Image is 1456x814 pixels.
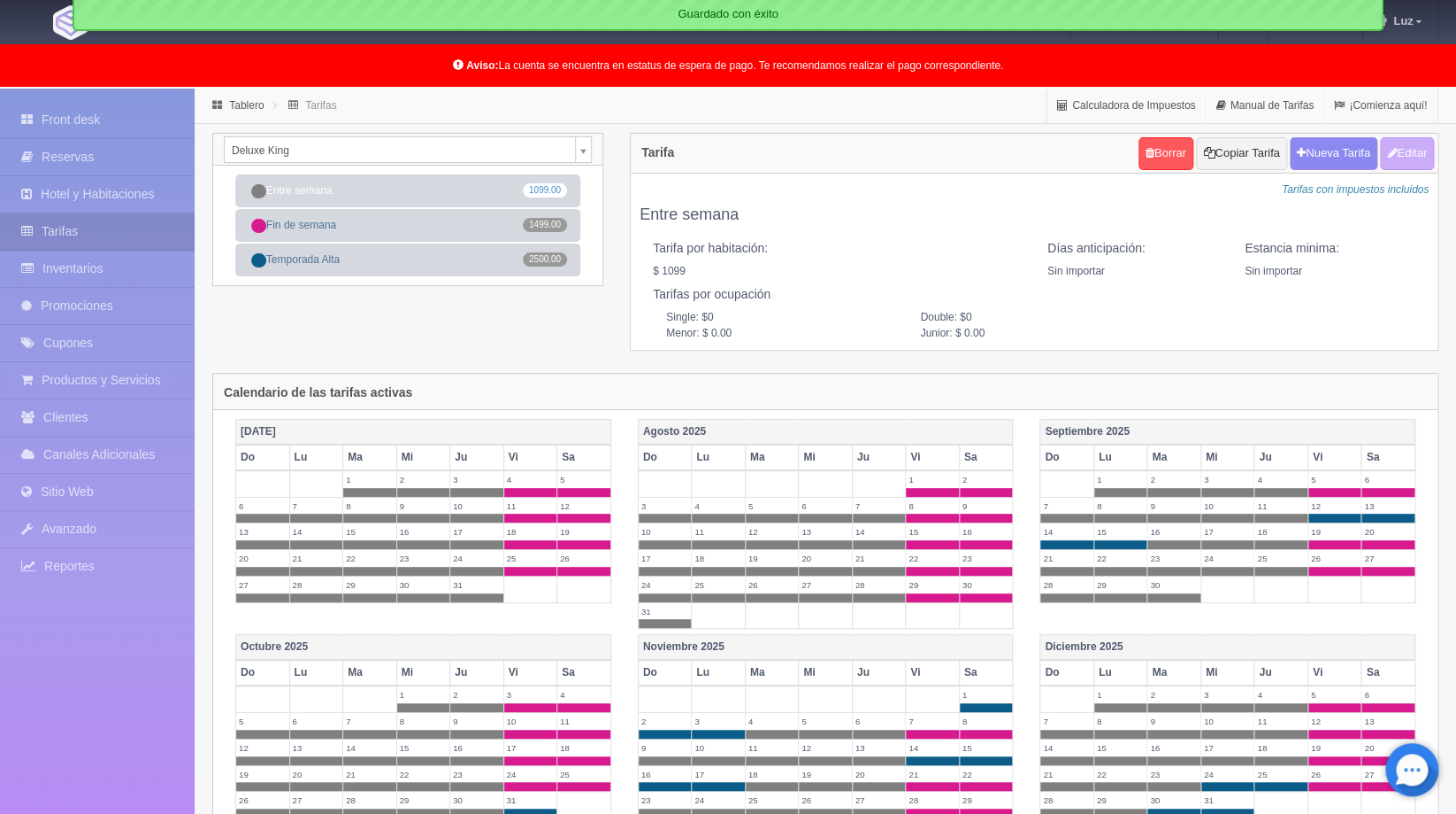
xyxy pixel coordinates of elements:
[1201,550,1254,567] label: 24
[906,577,959,593] label: 29
[852,660,906,686] th: Ju
[906,792,959,809] label: 28
[343,660,397,686] th: Ma
[906,740,959,756] label: 14
[1245,265,1302,277] span: Sin importar
[853,577,906,593] label: 28
[906,713,959,730] label: 7
[343,713,396,730] label: 7
[343,577,396,593] label: 29
[450,498,503,515] label: 10
[397,550,450,567] label: 23
[1094,686,1147,703] label: 1
[1201,740,1254,756] label: 17
[236,635,611,661] th: Octubre 2025
[236,523,289,540] label: 13
[907,310,1161,325] span: Double: $0
[799,766,852,783] label: 19
[799,713,852,730] label: 5
[960,713,1013,730] label: 8
[1206,89,1323,123] a: Manual de Tarifas
[1361,550,1414,567] label: 27
[1254,471,1307,488] label: 4
[504,498,557,515] label: 11
[397,498,450,515] label: 9
[504,550,557,567] label: 25
[396,660,450,686] th: Mi
[1147,766,1200,783] label: 23
[396,445,450,470] th: Mi
[504,740,557,756] label: 17
[290,713,343,730] label: 6
[692,660,746,686] th: Lu
[450,445,504,470] th: Ju
[638,660,692,686] th: Do
[450,740,503,756] label: 16
[557,660,611,686] th: Sa
[853,766,906,783] label: 20
[1380,137,1434,170] button: Editar
[504,686,557,703] label: 3
[1138,137,1193,170] a: Borrar
[557,713,610,730] label: 11
[1147,686,1200,703] label: 2
[746,498,799,515] label: 5
[853,550,906,567] label: 21
[1040,550,1093,567] label: 21
[1307,445,1361,470] th: Vi
[1040,713,1093,730] label: 7
[746,523,799,540] label: 12
[1093,445,1147,470] th: Lu
[1254,660,1308,686] th: Ju
[523,252,567,267] span: 2500.00
[746,792,799,809] label: 25
[1361,686,1414,703] label: 6
[235,174,580,207] a: Entre semana1099.00
[1361,740,1414,756] label: 20
[450,577,503,593] label: 31
[853,498,906,515] label: 7
[557,766,610,783] label: 25
[746,740,799,756] label: 11
[745,660,799,686] th: Ma
[450,686,503,703] label: 2
[1047,265,1105,277] span: Sin importar
[557,686,610,703] label: 4
[853,792,906,809] label: 27
[236,419,611,445] th: [DATE]
[1201,498,1254,515] label: 10
[1147,660,1201,686] th: Ma
[557,471,610,488] label: 5
[236,445,290,470] th: Do
[1254,445,1308,470] th: Ju
[1200,660,1254,686] th: Mi
[290,577,343,593] label: 28
[1308,471,1361,488] label: 5
[1361,766,1414,783] label: 27
[289,660,343,686] th: Lu
[960,498,1013,515] label: 9
[799,577,852,593] label: 27
[1040,792,1093,809] label: 28
[224,136,592,163] a: Deluxe King
[397,577,450,593] label: 30
[397,523,450,540] label: 16
[639,498,692,515] label: 3
[959,660,1013,686] th: Sa
[229,99,264,112] a: Tablero
[504,471,557,488] label: 4
[397,766,450,783] label: 22
[960,471,1013,488] label: 2
[343,740,396,756] label: 14
[1201,766,1254,783] label: 24
[1308,523,1361,540] label: 19
[1147,577,1200,593] label: 30
[1324,89,1437,123] a: ¡Comienza aquí!
[639,766,692,783] label: 16
[799,498,852,515] label: 6
[799,550,852,567] label: 20
[397,792,450,809] label: 29
[1308,766,1361,783] label: 26
[1254,766,1307,783] label: 25
[692,740,745,756] label: 10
